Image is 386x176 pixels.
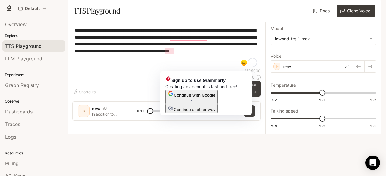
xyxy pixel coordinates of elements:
p: 352 / 1000 [244,68,261,73]
span: 0.5 [271,123,277,128]
span: 1.5 [370,97,376,102]
span: 1.1 [319,97,325,102]
span: 1.0 [319,123,325,128]
button: Shortcuts [72,87,98,97]
p: CTRL + [252,83,258,91]
span: 0.7 [271,97,277,102]
p: new [92,106,101,112]
p: ⏎ [252,83,258,94]
div: Open Intercom Messenger [365,156,380,170]
div: inworld-tts-1-max [271,33,376,45]
p: Model [271,26,283,31]
div: D [79,106,88,116]
span: 1.5 [370,123,376,128]
textarea: To enrich screen reader interactions, please activate Accessibility in Grammarly extension settings [75,27,258,68]
p: new [283,63,291,69]
p: Voice [271,54,281,58]
button: Clone Voice [337,5,375,17]
p: Talking speed [271,109,298,113]
span: 0:00 [137,108,145,114]
h1: TTS Playground [74,5,120,17]
p: In addition to first-degree murder, [PERSON_NAME] was charged with use of a firearm in commission... [92,112,122,117]
p: Temperature [271,83,296,87]
a: Docs [312,5,332,17]
button: All workspaces [16,2,49,14]
button: Copy Voice ID [101,107,109,110]
p: Default [25,6,40,11]
div: inworld-tts-1-max [275,36,366,42]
